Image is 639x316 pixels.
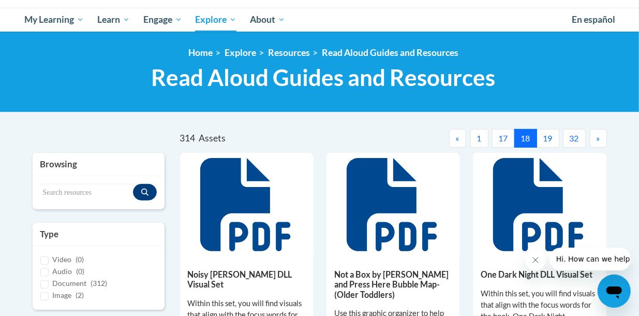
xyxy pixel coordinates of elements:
h3: Browsing [40,158,157,170]
span: Video [53,255,72,264]
span: Document [53,279,87,288]
span: Assets [199,133,226,143]
a: About [243,8,292,32]
button: 18 [514,129,537,148]
a: Explore [225,47,256,58]
button: 32 [563,129,586,148]
a: Engage [137,8,189,32]
span: My Learning [24,13,84,26]
iframe: Message from company [550,248,631,270]
span: Image [53,291,72,299]
span: (0) [76,255,84,264]
span: (0) [77,267,85,276]
a: Home [188,47,213,58]
a: My Learning [18,8,91,32]
a: En español [566,9,622,31]
button: 19 [537,129,559,148]
a: Explore [188,8,243,32]
span: (2) [76,291,84,299]
span: Engage [143,13,182,26]
span: Hi. How can we help? [6,7,84,16]
span: » [597,133,600,143]
button: Previous [449,129,466,148]
span: Read Aloud Guides and Resources [152,64,496,91]
a: Resources [268,47,310,58]
button: Next [590,129,607,148]
span: En español [572,14,616,25]
span: Explore [195,13,236,26]
a: Learn [91,8,137,32]
div: Main menu [17,8,622,32]
button: 17 [492,129,515,148]
button: 1 [470,129,488,148]
span: 314 [180,133,196,143]
h5: Not a Box by [PERSON_NAME] and Press Here Bubble Map-(Older Toddlers) [334,269,452,299]
h5: Noisy [PERSON_NAME] DLL Visual Set [188,269,306,290]
iframe: Close message [525,250,546,270]
span: Audio [53,267,72,276]
span: Learn [97,13,130,26]
button: Search resources [133,184,157,200]
h5: One Dark Night DLL Visual Set [481,269,599,279]
span: « [456,133,459,143]
span: (312) [91,279,108,288]
h3: Type [40,228,157,240]
a: Read Aloud Guides and Resources [322,47,458,58]
iframe: Button to launch messaging window [598,275,631,308]
input: Search resources [40,184,133,202]
span: About [250,13,285,26]
nav: Pagination Navigation [393,129,607,148]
